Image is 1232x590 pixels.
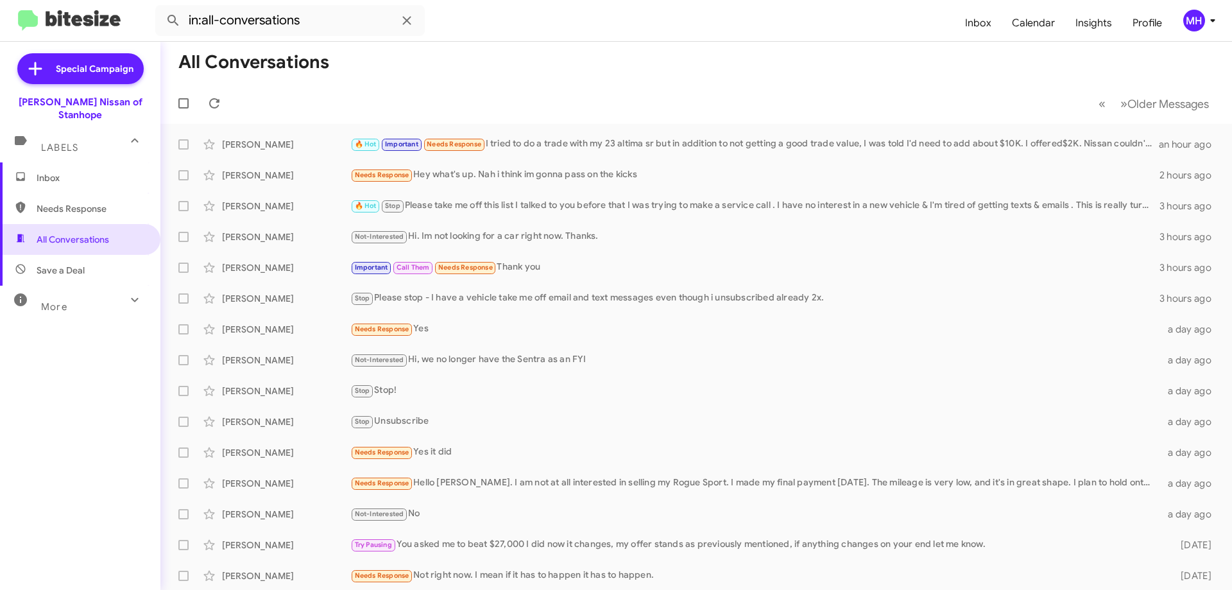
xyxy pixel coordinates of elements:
button: Previous [1091,91,1113,117]
div: [PERSON_NAME] [222,354,350,367]
div: I tried to do a trade with my 23 altima sr but in addition to not getting a good trade value, I w... [350,137,1159,152]
div: [PERSON_NAME] [222,292,350,305]
div: Yes [350,322,1160,336]
div: [PERSON_NAME] [222,323,350,336]
span: Important [385,140,418,148]
a: Inbox [955,4,1002,42]
div: [PERSON_NAME] [222,138,350,151]
span: 🔥 Hot [355,140,377,148]
span: Labels [41,142,78,153]
div: 3 hours ago [1159,230,1222,243]
span: Needs Response [427,140,481,148]
div: 3 hours ago [1159,200,1222,213]
div: Yes it did [350,445,1160,460]
input: Search [155,5,425,36]
div: an hour ago [1159,138,1222,151]
a: Insights [1065,4,1122,42]
div: [PERSON_NAME] [222,230,350,243]
span: Important [355,263,388,272]
span: Needs Response [355,571,409,580]
span: Stop [355,294,370,302]
span: « [1099,96,1106,112]
div: 3 hours ago [1159,292,1222,305]
div: Stop! [350,383,1160,398]
div: a day ago [1160,446,1222,459]
div: 3 hours ago [1159,261,1222,274]
div: Not right now. I mean if it has to happen it has to happen. [350,568,1160,583]
span: More [41,301,67,313]
span: Needs Response [355,448,409,456]
button: MH [1172,10,1218,31]
div: [PERSON_NAME] [222,415,350,428]
div: MH [1183,10,1205,31]
span: Not-Interested [355,232,404,241]
span: Older Messages [1127,97,1209,111]
span: Needs Response [355,325,409,333]
span: Needs Response [355,479,409,487]
span: Call Them [397,263,430,272]
div: a day ago [1160,385,1222,397]
span: Not-Interested [355,510,404,518]
div: [PERSON_NAME] [222,446,350,459]
div: No [350,507,1160,521]
div: [PERSON_NAME] [222,508,350,521]
div: [DATE] [1160,569,1222,582]
div: Hi, we no longer have the Sentra as an FYI [350,352,1160,367]
span: 🔥 Hot [355,202,377,210]
nav: Page navigation example [1091,91,1217,117]
span: Try Pausing [355,541,392,549]
div: [PERSON_NAME] [222,385,350,397]
span: Stop [355,417,370,426]
div: Hello [PERSON_NAME]. I am not at all interested in selling my Rogue Sport. I made my final paymen... [350,476,1160,490]
h1: All Conversations [178,52,329,73]
div: [PERSON_NAME] [222,477,350,490]
div: [PERSON_NAME] [222,539,350,551]
div: [DATE] [1160,539,1222,551]
span: Inbox [37,171,146,184]
div: [PERSON_NAME] [222,261,350,274]
span: Needs Response [355,171,409,179]
div: a day ago [1160,323,1222,336]
a: Calendar [1002,4,1065,42]
div: 2 hours ago [1159,169,1222,182]
div: a day ago [1160,477,1222,490]
div: a day ago [1160,508,1222,521]
span: Not-Interested [355,356,404,364]
span: Stop [385,202,400,210]
div: Thank you [350,260,1159,275]
span: Needs Response [37,202,146,215]
span: Special Campaign [56,62,133,75]
div: a day ago [1160,354,1222,367]
a: Special Campaign [17,53,144,84]
div: [PERSON_NAME] [222,569,350,582]
span: All Conversations [37,233,109,246]
div: You asked me to beat $27,000 I did now it changes, my offer stands as previously mentioned, if an... [350,537,1160,552]
div: Unsubscribe [350,414,1160,429]
span: » [1120,96,1127,112]
span: Save a Deal [37,264,85,277]
span: Stop [355,386,370,395]
button: Next [1113,91,1217,117]
div: [PERSON_NAME] [222,169,350,182]
a: Profile [1122,4,1172,42]
span: Needs Response [438,263,493,272]
div: Hi. Im not looking for a car right now. Thanks. [350,229,1159,244]
div: Please stop - I have a vehicle take me off email and text messages even though i unsubscribed alr... [350,291,1159,306]
div: [PERSON_NAME] [222,200,350,213]
div: a day ago [1160,415,1222,428]
div: Hey what's up. Nah i think im gonna pass on the kicks [350,168,1159,182]
div: Please take me off this list I talked to you before that I was trying to make a service call . I ... [350,198,1159,213]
